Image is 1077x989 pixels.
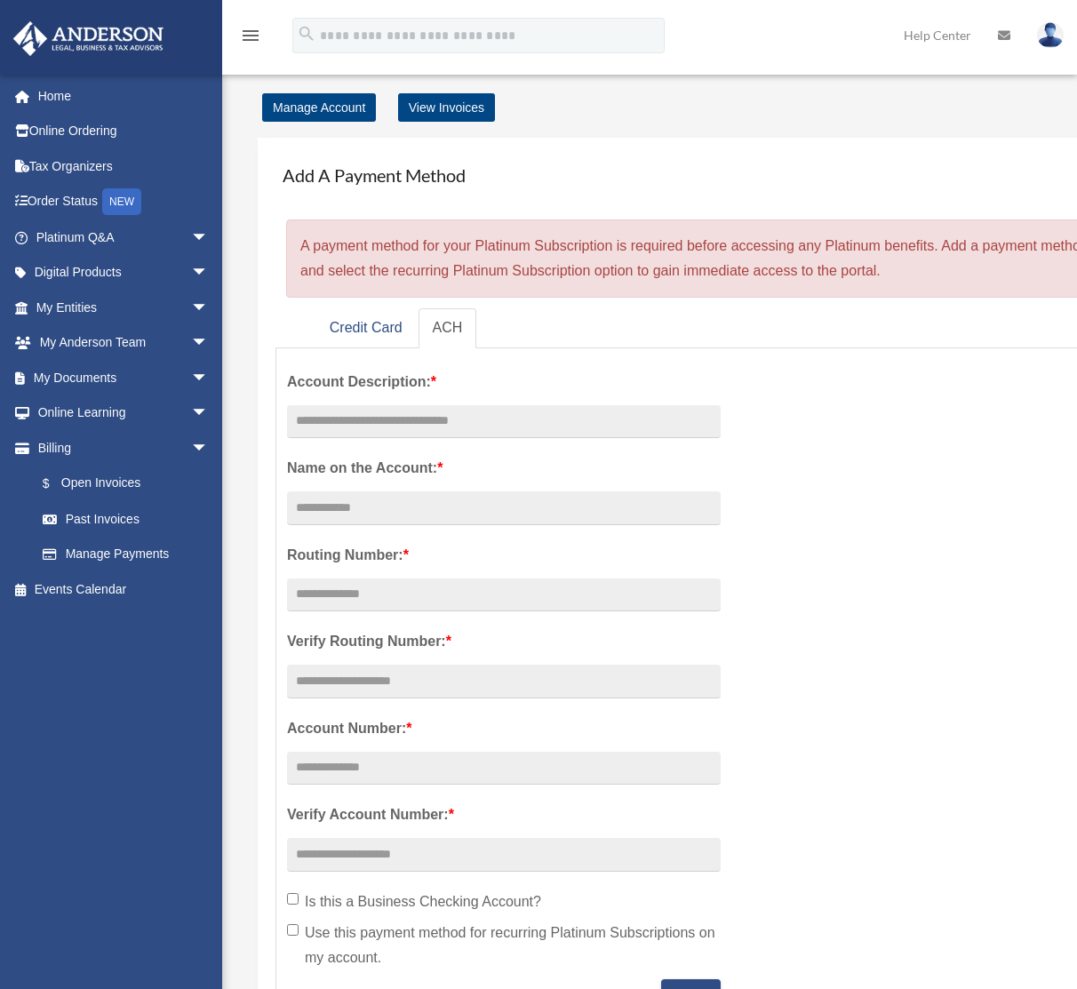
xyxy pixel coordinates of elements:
[12,219,235,255] a: Platinum Q&Aarrow_drop_down
[287,893,299,905] input: Is this a Business Checking Account?
[191,290,227,326] span: arrow_drop_down
[287,629,721,654] label: Verify Routing Number:
[1037,22,1064,48] img: User Pic
[12,114,235,149] a: Online Ordering
[287,924,299,936] input: Use this payment method for recurring Platinum Subscriptions on my account.
[240,25,261,46] i: menu
[398,93,495,122] a: View Invoices
[12,255,235,291] a: Digital Productsarrow_drop_down
[240,31,261,46] a: menu
[12,360,235,395] a: My Documentsarrow_drop_down
[25,537,227,572] a: Manage Payments
[52,473,61,495] span: $
[191,430,227,467] span: arrow_drop_down
[102,188,141,215] div: NEW
[287,543,721,568] label: Routing Number:
[297,24,316,44] i: search
[315,308,417,348] a: Credit Card
[12,184,235,220] a: Order StatusNEW
[287,889,721,914] label: Is this a Business Checking Account?
[25,501,235,537] a: Past Invoices
[287,921,721,970] label: Use this payment method for recurring Platinum Subscriptions on my account.
[12,571,235,607] a: Events Calendar
[287,802,721,827] label: Verify Account Number:
[262,93,376,122] a: Manage Account
[12,78,235,114] a: Home
[191,360,227,396] span: arrow_drop_down
[12,430,235,466] a: Billingarrow_drop_down
[12,395,235,431] a: Online Learningarrow_drop_down
[287,456,721,481] label: Name on the Account:
[12,325,235,361] a: My Anderson Teamarrow_drop_down
[191,395,227,432] span: arrow_drop_down
[12,148,235,184] a: Tax Organizers
[8,21,169,56] img: Anderson Advisors Platinum Portal
[287,716,721,741] label: Account Number:
[191,255,227,291] span: arrow_drop_down
[12,290,235,325] a: My Entitiesarrow_drop_down
[419,308,477,348] a: ACH
[25,466,235,502] a: $Open Invoices
[191,325,227,362] span: arrow_drop_down
[287,370,721,395] label: Account Description:
[191,219,227,256] span: arrow_drop_down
